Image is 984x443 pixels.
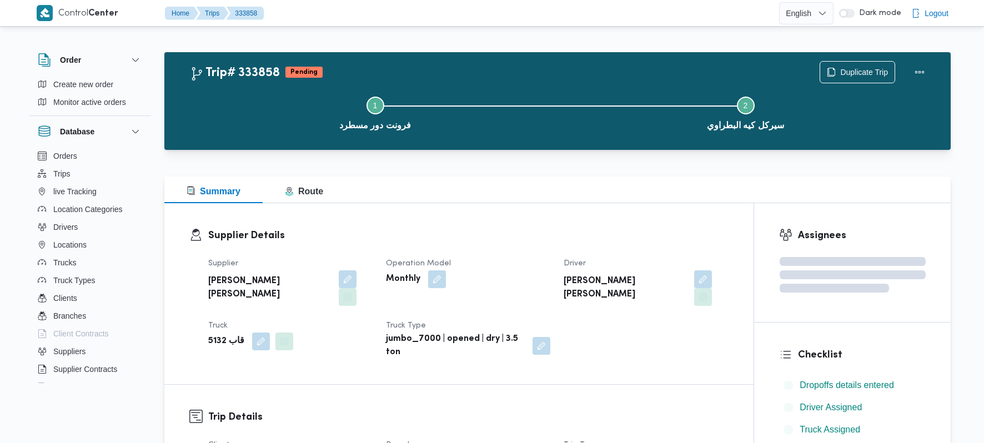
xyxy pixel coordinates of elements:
span: live Tracking [53,185,97,198]
span: Devices [53,380,81,394]
span: Locations [53,238,87,251]
button: Orders [33,147,147,165]
button: Clients [33,289,147,307]
span: Truck Assigned [800,423,860,436]
button: Home [165,7,198,20]
button: Trucks [33,254,147,271]
button: Location Categories [33,200,147,218]
button: Trips [33,165,147,183]
h2: Trip# 333858 [190,66,280,80]
b: [PERSON_NAME] [PERSON_NAME] [208,275,331,301]
button: Locations [33,236,147,254]
span: Dropoffs details entered [800,379,894,392]
h3: Trip Details [208,410,729,425]
b: Monthly [386,273,420,286]
span: Duplicate Trip [840,66,888,79]
button: سيركل كيه البطراوي [560,83,931,141]
button: Duplicate Trip [820,61,895,83]
button: Branches [33,307,147,325]
button: Trips [196,7,228,20]
span: Suppliers [53,345,86,358]
button: Database [38,125,142,138]
span: Truck Types [53,274,95,287]
h3: Supplier Details [208,228,729,243]
button: Order [38,53,142,67]
span: Supplier [208,260,238,267]
b: Center [88,9,118,18]
span: Supplier Contracts [53,363,117,376]
span: Trucks [53,256,76,269]
span: Dropoffs details entered [800,380,894,390]
button: Actions [908,61,931,83]
span: Operation Model [386,260,451,267]
h3: Database [60,125,94,138]
button: 333858 [226,7,264,20]
span: Truck Type [386,322,426,329]
button: Create new order [33,75,147,93]
span: Truck [208,322,228,329]
span: 2 [744,101,748,110]
button: Dropoffs details entered [780,376,926,394]
h3: Checklist [798,348,926,363]
span: Driver [564,260,586,267]
span: Orders [53,149,77,163]
span: Monitor active orders [53,95,126,109]
button: Supplier Contracts [33,360,147,378]
span: Trips [53,167,71,180]
span: Summary [187,187,240,196]
span: Route [285,187,323,196]
span: Create new order [53,78,113,91]
span: فرونت دور مسطرد [339,119,411,132]
b: Pending [290,69,318,75]
span: Dark mode [855,9,901,18]
span: 1 [373,101,378,110]
b: [PERSON_NAME] [PERSON_NAME] [564,275,686,301]
button: Truck Types [33,271,147,289]
span: Branches [53,309,86,323]
div: Database [29,147,151,387]
span: Truck Assigned [800,425,860,434]
span: Drivers [53,220,78,234]
button: Logout [907,2,953,24]
button: live Tracking [33,183,147,200]
span: سيركل كيه البطراوي [707,119,784,132]
b: قاب 5132 [208,335,244,348]
h3: Assignees [798,228,926,243]
button: Monitor active orders [33,93,147,111]
button: فرونت دور مسطرد [190,83,560,141]
button: Devices [33,378,147,396]
span: Pending [285,67,323,78]
b: jumbo_7000 | opened | dry | 3.5 ton [386,333,525,359]
span: Driver Assigned [800,402,862,412]
span: Logout [925,7,948,20]
button: Client Contracts [33,325,147,343]
h3: Order [60,53,81,67]
button: Truck Assigned [780,421,926,439]
div: Order [29,75,151,115]
button: Driver Assigned [780,399,926,416]
span: Client Contracts [53,327,109,340]
button: Suppliers [33,343,147,360]
button: Drivers [33,218,147,236]
img: X8yXhbKr1z7QwAAAABJRU5ErkJggg== [37,5,53,21]
span: Driver Assigned [800,401,862,414]
span: Clients [53,291,77,305]
span: Location Categories [53,203,123,216]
